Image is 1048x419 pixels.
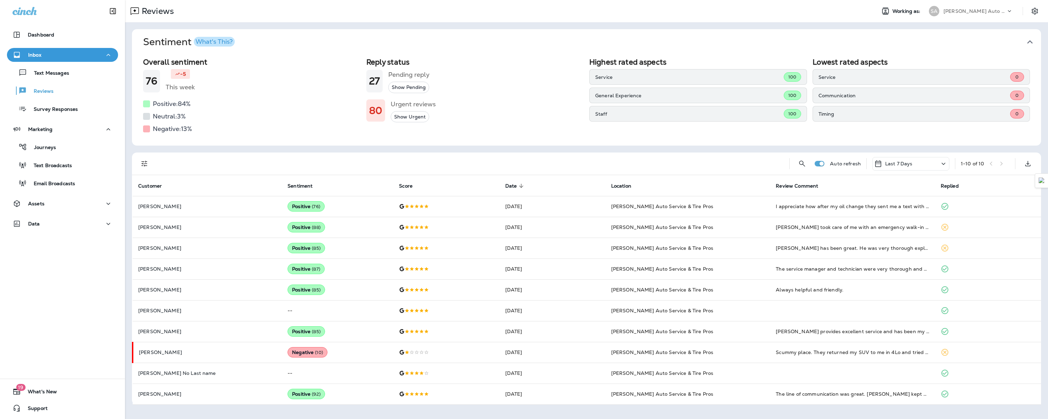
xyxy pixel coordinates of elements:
[21,405,48,414] span: Support
[138,183,171,189] span: Customer
[166,82,195,93] h5: This week
[7,122,118,136] button: Marketing
[611,328,713,335] span: [PERSON_NAME] Auto Service & Tire Pros
[500,342,606,363] td: [DATE]
[282,363,393,384] td: --
[312,329,321,335] span: ( 85 )
[611,245,713,251] span: [PERSON_NAME] Auto Service & Tire Pros
[138,287,276,293] p: [PERSON_NAME]
[505,183,517,189] span: Date
[500,300,606,321] td: [DATE]
[288,264,325,274] div: Positive
[830,161,861,166] p: Auto refresh
[288,326,325,337] div: Positive
[388,82,429,93] button: Show Pending
[16,384,25,391] span: 19
[312,245,321,251] span: ( 85 )
[28,126,52,132] p: Marketing
[961,161,984,166] div: 1 - 10 of 10
[795,157,809,171] button: Search Reviews
[7,197,118,211] button: Assets
[21,389,57,397] span: What's New
[288,183,322,189] span: Sentiment
[892,8,922,14] span: Working as:
[500,279,606,300] td: [DATE]
[7,176,118,190] button: Email Broadcasts
[399,183,422,189] span: Score
[776,245,929,252] div: Luis has been great. He was very thorough explaining what needs to be done with the car. He was v...
[369,105,382,116] h1: 80
[7,385,118,399] button: 19What's New
[139,6,174,16] p: Reviews
[941,183,968,189] span: Replied
[288,389,325,399] div: Positive
[589,58,807,66] h2: Highest rated aspects
[611,266,713,272] span: [PERSON_NAME] Auto Service & Tire Pros
[885,161,913,166] p: Last 7 Days
[776,286,929,293] div: Always helpful and friendly.
[288,201,325,212] div: Positive
[776,328,929,335] div: Sullivan’s provides excellent service and has been my choice for tires and related service for ma...
[776,203,929,210] div: I appreciate how after my oil change they sent me a text with a detailed explanation of repairs t...
[143,58,361,66] h2: Overall sentiment
[611,224,713,230] span: [PERSON_NAME] Auto Service & Tire Pros
[500,321,606,342] td: [DATE]
[138,370,276,376] p: [PERSON_NAME] No Last name
[788,74,796,80] span: 100
[27,88,53,95] p: Reviews
[153,111,186,122] h5: Neutral: 3 %
[315,350,323,355] span: ( 10 )
[776,224,929,231] div: Luis took care of me with an emergency walk-in tire repair quickly & professionally. I was able t...
[776,183,818,189] span: Review Comment
[813,58,1030,66] h2: Lowest rated aspects
[28,201,44,206] p: Assets
[7,140,118,154] button: Journeys
[611,183,640,189] span: Location
[391,111,429,123] button: Show Urgent
[138,157,151,171] button: Filters
[196,39,233,45] div: What's This?
[132,55,1041,146] div: SentimentWhat's This?
[27,181,75,187] p: Email Broadcasts
[282,300,393,321] td: --
[312,287,321,293] span: ( 85 )
[194,37,235,47] button: What's This?
[818,93,1010,98] p: Communication
[288,222,325,232] div: Positive
[776,349,929,356] div: Scummy place. They returned my SUV to me in 4Lo and tried to lie saying I needed a new transmissi...
[1015,74,1018,80] span: 0
[388,69,430,80] h5: Pending reply
[27,70,69,77] p: Text Messages
[139,350,276,355] p: [PERSON_NAME]
[312,266,320,272] span: ( 87 )
[595,74,784,80] p: Service
[399,183,413,189] span: Score
[103,4,123,18] button: Collapse Sidebar
[1015,111,1018,117] span: 0
[138,308,276,313] p: [PERSON_NAME]
[1021,157,1035,171] button: Export as CSV
[27,163,72,169] p: Text Broadcasts
[611,287,713,293] span: [PERSON_NAME] Auto Service & Tire Pros
[611,203,713,209] span: [PERSON_NAME] Auto Service & Tire Pros
[7,28,118,42] button: Dashboard
[611,391,713,397] span: [PERSON_NAME] Auto Service & Tire Pros
[1015,92,1018,98] span: 0
[138,224,276,230] p: [PERSON_NAME]
[595,93,784,98] p: General Experience
[595,111,784,117] p: Staff
[138,245,276,251] p: [PERSON_NAME]
[312,204,320,209] span: ( 76 )
[611,183,631,189] span: Location
[7,217,118,231] button: Data
[138,29,1047,55] button: SentimentWhat's This?
[28,221,40,227] p: Data
[611,370,713,376] span: [PERSON_NAME] Auto Service & Tire Pros
[818,111,1010,117] p: Timing
[391,99,436,110] h5: Urgent reviews
[288,243,325,253] div: Positive
[500,217,606,238] td: [DATE]
[153,123,192,134] h5: Negative: 13 %
[1039,178,1045,184] img: Detect Auto
[312,224,321,230] span: ( 88 )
